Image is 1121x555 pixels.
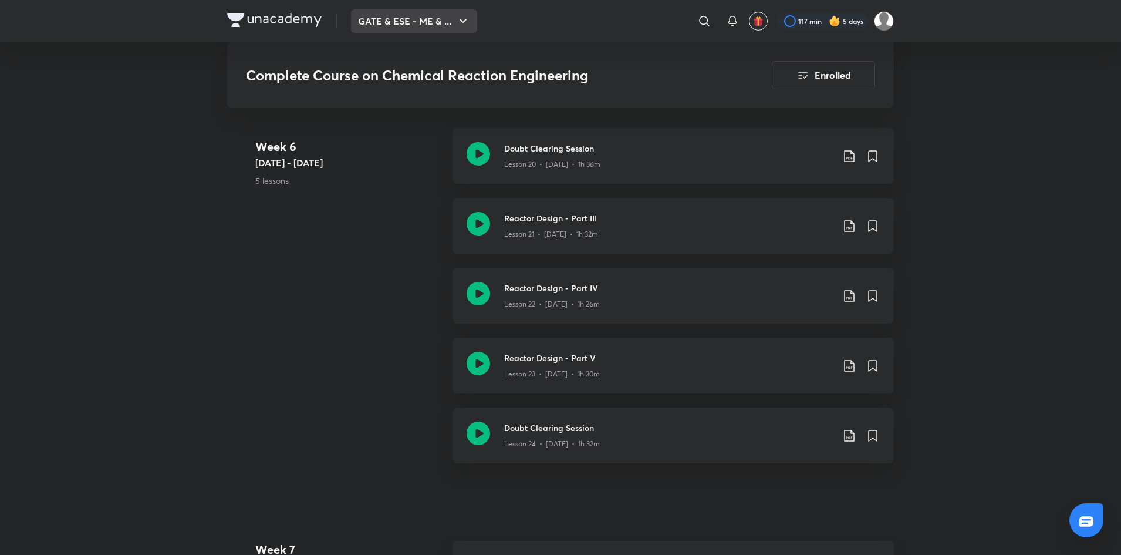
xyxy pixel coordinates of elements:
a: Doubt Clearing SessionLesson 24 • [DATE] • 1h 32m [453,408,894,477]
h3: Doubt Clearing Session [504,422,833,434]
a: Company Logo [227,13,322,30]
h4: Week 6 [255,138,443,156]
p: Lesson 22 • [DATE] • 1h 26m [504,299,600,310]
button: Enrolled [772,61,875,89]
button: avatar [749,12,768,31]
img: streak [829,15,840,27]
a: Doubt Clearing SessionLesson 20 • [DATE] • 1h 36m [453,128,894,198]
h3: Doubt Clearing Session [504,142,833,154]
button: GATE & ESE - ME & ... [351,9,477,33]
p: Lesson 23 • [DATE] • 1h 30m [504,369,600,379]
img: avatar [753,16,764,26]
h3: Reactor Design - Part V [504,352,833,364]
p: Lesson 20 • [DATE] • 1h 36m [504,159,600,170]
p: Lesson 24 • [DATE] • 1h 32m [504,439,600,449]
img: Company Logo [227,13,322,27]
p: Lesson 21 • [DATE] • 1h 32m [504,229,598,240]
h3: Reactor Design - Part IV [504,282,833,294]
a: Reactor Design - Part VLesson 23 • [DATE] • 1h 30m [453,338,894,408]
h3: Complete Course on Chemical Reaction Engineering [246,67,705,84]
h3: Reactor Design - Part III [504,212,833,224]
h5: [DATE] - [DATE] [255,156,443,170]
a: Reactor Design - Part IVLesson 22 • [DATE] • 1h 26m [453,268,894,338]
a: Reactor Design - Part IIILesson 21 • [DATE] • 1h 32m [453,198,894,268]
p: 5 lessons [255,174,443,187]
img: Prakhar Mishra [874,11,894,31]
